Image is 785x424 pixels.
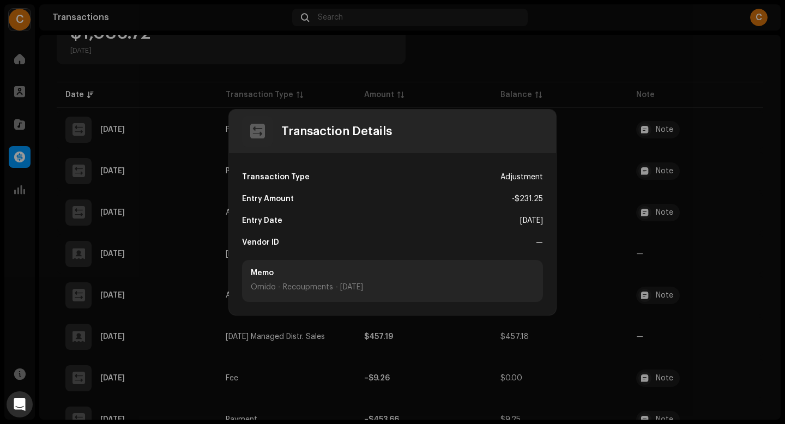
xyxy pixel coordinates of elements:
div: — [536,232,543,253]
div: Entry Amount [242,188,294,210]
div: Transaction Details [281,125,392,138]
div: Omido - Recoupments - [DATE] [251,282,534,293]
div: Memo [251,269,534,277]
div: [DATE] [520,210,543,232]
div: Open Intercom Messenger [7,391,33,417]
div: -$231.25 [512,188,543,210]
div: Vendor ID [242,232,279,253]
div: Transaction Type [242,166,310,188]
div: Entry Date [242,210,282,232]
div: Adjustment [500,166,543,188]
